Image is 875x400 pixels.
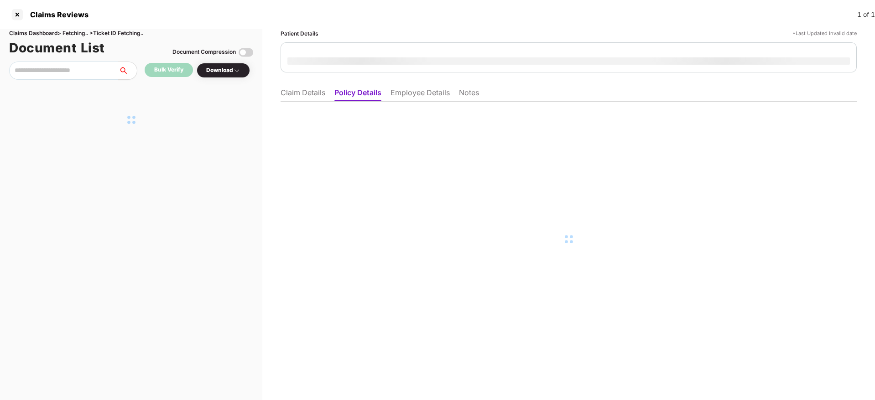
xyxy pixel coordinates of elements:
div: Claims Dashboard > Fetching.. > Ticket ID Fetching.. [9,29,253,38]
div: Claims Reviews [25,10,89,19]
span: search [118,67,137,74]
div: Document Compression [172,48,236,56]
li: Policy Details [334,88,381,101]
div: Bulk Verify [154,66,183,74]
h1: Document List [9,38,105,58]
div: 1 of 1 [857,10,875,20]
button: search [118,62,137,80]
div: Patient Details [281,29,318,38]
div: *Last Updated Invalid date [792,29,857,38]
li: Employee Details [391,88,450,101]
img: svg+xml;base64,PHN2ZyBpZD0iVG9nZ2xlLTMyeDMyIiB4bWxucz0iaHR0cDovL3d3dy53My5vcmcvMjAwMC9zdmciIHdpZH... [239,45,253,60]
div: Download [206,66,240,75]
li: Notes [459,88,479,101]
img: svg+xml;base64,PHN2ZyBpZD0iRHJvcGRvd24tMzJ4MzIiIHhtbG5zPSJodHRwOi8vd3d3LnczLm9yZy8yMDAwL3N2ZyIgd2... [233,67,240,74]
li: Claim Details [281,88,325,101]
